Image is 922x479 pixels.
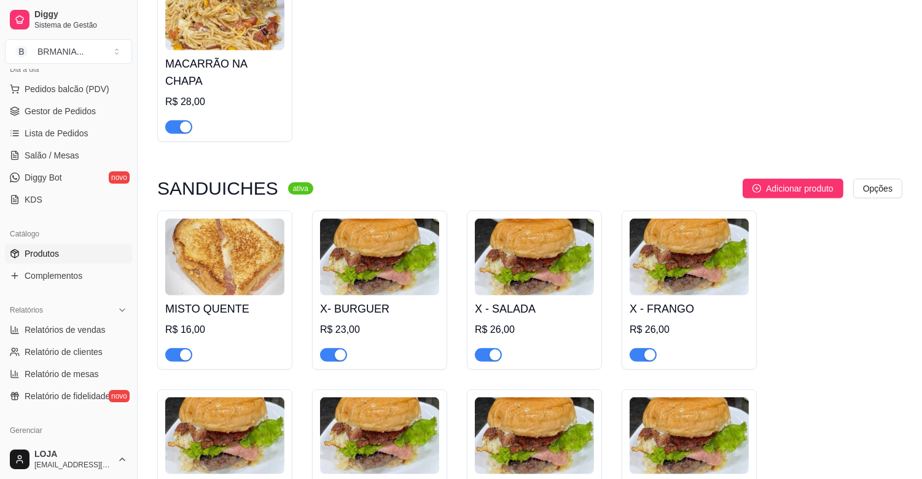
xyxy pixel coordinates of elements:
[165,322,284,337] div: R$ 16,00
[165,219,284,295] img: product-image
[15,45,28,58] span: B
[630,300,749,317] h4: X - FRANGO
[630,397,749,474] img: product-image
[320,397,439,474] img: product-image
[34,460,112,470] span: [EMAIL_ADDRESS][DOMAIN_NAME]
[5,386,132,406] a: Relatório de fidelidadenovo
[320,219,439,295] img: product-image
[5,320,132,340] a: Relatórios de vendas
[320,300,439,317] h4: X- BURGUER
[630,322,749,337] div: R$ 26,00
[157,181,278,196] h3: SANDUICHES
[34,449,112,460] span: LOJA
[475,397,594,474] img: product-image
[853,179,902,198] button: Opções
[165,95,284,109] div: R$ 28,00
[34,20,127,30] span: Sistema de Gestão
[25,368,99,380] span: Relatório de mesas
[288,182,313,195] sup: ativa
[5,445,132,474] button: LOJA[EMAIL_ADDRESS][DOMAIN_NAME]
[5,168,132,187] a: Diggy Botnovo
[863,182,893,195] span: Opções
[25,149,79,162] span: Salão / Mesas
[25,270,82,282] span: Complementos
[5,364,132,384] a: Relatório de mesas
[5,79,132,99] button: Pedidos balcão (PDV)
[25,105,96,117] span: Gestor de Pedidos
[165,55,284,90] h4: MACARRÃO NA CHAPA
[5,146,132,165] a: Salão / Mesas
[25,247,59,260] span: Produtos
[10,305,43,315] span: Relatórios
[5,101,132,121] a: Gestor de Pedidos
[766,182,834,195] span: Adicionar produto
[752,184,761,193] span: plus-circle
[475,300,594,317] h4: X - SALADA
[25,346,103,358] span: Relatório de clientes
[5,190,132,209] a: KDS
[5,60,132,79] div: Dia a dia
[475,219,594,295] img: product-image
[5,5,132,34] a: DiggySistema de Gestão
[743,179,843,198] button: Adicionar produto
[25,390,110,402] span: Relatório de fidelidade
[475,322,594,337] div: R$ 26,00
[37,45,84,58] div: BRMANIA ...
[165,300,284,317] h4: MISTO QUENTE
[25,127,88,139] span: Lista de Pedidos
[5,421,132,440] div: Gerenciar
[5,39,132,64] button: Select a team
[320,322,439,337] div: R$ 23,00
[5,123,132,143] a: Lista de Pedidos
[25,324,106,336] span: Relatórios de vendas
[5,224,132,244] div: Catálogo
[5,266,132,286] a: Complementos
[5,342,132,362] a: Relatório de clientes
[5,244,132,263] a: Produtos
[34,9,127,20] span: Diggy
[25,193,42,206] span: KDS
[25,171,62,184] span: Diggy Bot
[630,219,749,295] img: product-image
[165,397,284,474] img: product-image
[25,83,109,95] span: Pedidos balcão (PDV)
